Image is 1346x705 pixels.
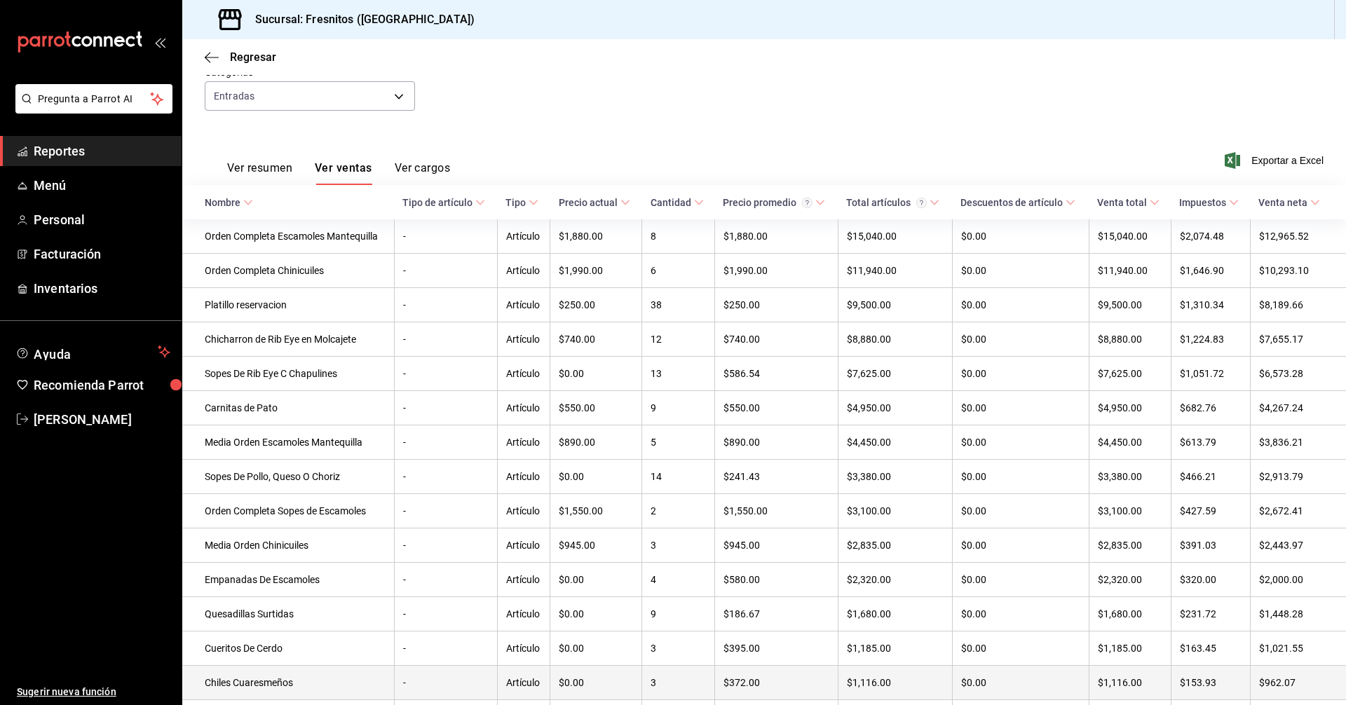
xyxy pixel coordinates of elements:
td: Orden Completa Sopes de Escamoles [182,494,394,528]
td: $1,224.83 [1171,322,1250,357]
td: $0.00 [952,494,1089,528]
div: navigation tabs [227,161,450,185]
td: $1,680.00 [1089,597,1171,631]
td: 13 [642,357,715,391]
td: 14 [642,460,715,494]
td: $0.00 [952,425,1089,460]
td: $1,116.00 [838,666,952,700]
td: $391.03 [1171,528,1250,563]
td: Cueritos De Cerdo [182,631,394,666]
td: $0.00 [952,322,1089,357]
td: $1,880.00 [550,219,642,254]
td: $250.00 [550,288,642,322]
span: Total artículos [846,197,939,208]
div: Cantidad [651,197,691,208]
span: Facturación [34,245,170,263]
td: $2,320.00 [1089,563,1171,597]
span: Menú [34,176,170,195]
td: $15,040.00 [1089,219,1171,254]
span: Cantidad [651,197,704,208]
td: 38 [642,288,715,322]
td: 8 [642,219,715,254]
td: $0.00 [550,357,642,391]
td: $2,443.97 [1250,528,1346,563]
span: Impuestos [1179,197,1239,208]
button: Ver cargos [395,161,451,185]
td: $6,573.28 [1250,357,1346,391]
span: Inventarios [34,279,170,298]
td: $1,310.34 [1171,288,1250,322]
td: $3,380.00 [1089,460,1171,494]
td: $550.00 [714,391,838,425]
td: - [394,391,497,425]
td: $0.00 [550,631,642,666]
svg: Precio promedio = Total artículos / cantidad [802,198,813,208]
td: Orden Completa Chinicuiles [182,254,394,288]
td: $8,189.66 [1250,288,1346,322]
td: $1,021.55 [1250,631,1346,666]
td: $0.00 [952,357,1089,391]
td: $4,450.00 [838,425,952,460]
td: $0.00 [952,254,1089,288]
td: $466.21 [1171,460,1250,494]
span: Venta total [1097,197,1160,208]
td: $1,550.00 [550,494,642,528]
td: Artículo [497,425,550,460]
td: $1,448.28 [1250,597,1346,631]
td: Empanadas De Escamoles [182,563,394,597]
div: Tipo [505,197,526,208]
span: Sugerir nueva función [17,685,170,699]
td: $2,320.00 [838,563,952,597]
h3: Sucursal: Fresnitos ([GEOGRAPHIC_DATA]) [244,11,475,28]
td: $153.93 [1171,666,1250,700]
td: $12,965.52 [1250,219,1346,254]
td: Quesadillas Surtidas [182,597,394,631]
span: Recomienda Parrot [34,376,170,395]
span: Nombre [205,197,253,208]
svg: El total artículos considera cambios de precios en los artículos así como costos adicionales por ... [916,198,927,208]
td: $7,655.17 [1250,322,1346,357]
div: Descuentos de artículo [960,197,1063,208]
td: Chicharron de Rib Eye en Molcajete [182,322,394,357]
td: - [394,460,497,494]
td: $962.07 [1250,666,1346,700]
td: - [394,357,497,391]
td: $682.76 [1171,391,1250,425]
td: $395.00 [714,631,838,666]
span: Precio actual [559,197,630,208]
td: $163.45 [1171,631,1250,666]
td: 9 [642,597,715,631]
td: $8,880.00 [838,322,952,357]
td: $427.59 [1171,494,1250,528]
td: - [394,425,497,460]
td: $0.00 [952,631,1089,666]
td: $241.43 [714,460,838,494]
td: $7,625.00 [1089,357,1171,391]
div: Total artículos [846,197,927,208]
td: $890.00 [714,425,838,460]
td: $2,000.00 [1250,563,1346,597]
td: $613.79 [1171,425,1250,460]
div: Impuestos [1179,197,1226,208]
td: $250.00 [714,288,838,322]
td: $1,051.72 [1171,357,1250,391]
td: - [394,494,497,528]
button: Pregunta a Parrot AI [15,84,172,114]
td: $1,185.00 [1089,631,1171,666]
td: Artículo [497,528,550,563]
td: $740.00 [550,322,642,357]
td: Platillo reservacion [182,288,394,322]
td: $3,380.00 [838,460,952,494]
td: $1,680.00 [838,597,952,631]
td: $1,990.00 [714,254,838,288]
td: Artículo [497,322,550,357]
td: $372.00 [714,666,838,700]
td: Media Orden Chinicuiles [182,528,394,563]
span: Venta neta [1258,197,1320,208]
td: - [394,631,497,666]
td: $0.00 [952,460,1089,494]
td: $1,550.00 [714,494,838,528]
td: Media Orden Escamoles Mantequilla [182,425,394,460]
td: $0.00 [952,219,1089,254]
td: $186.67 [714,597,838,631]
